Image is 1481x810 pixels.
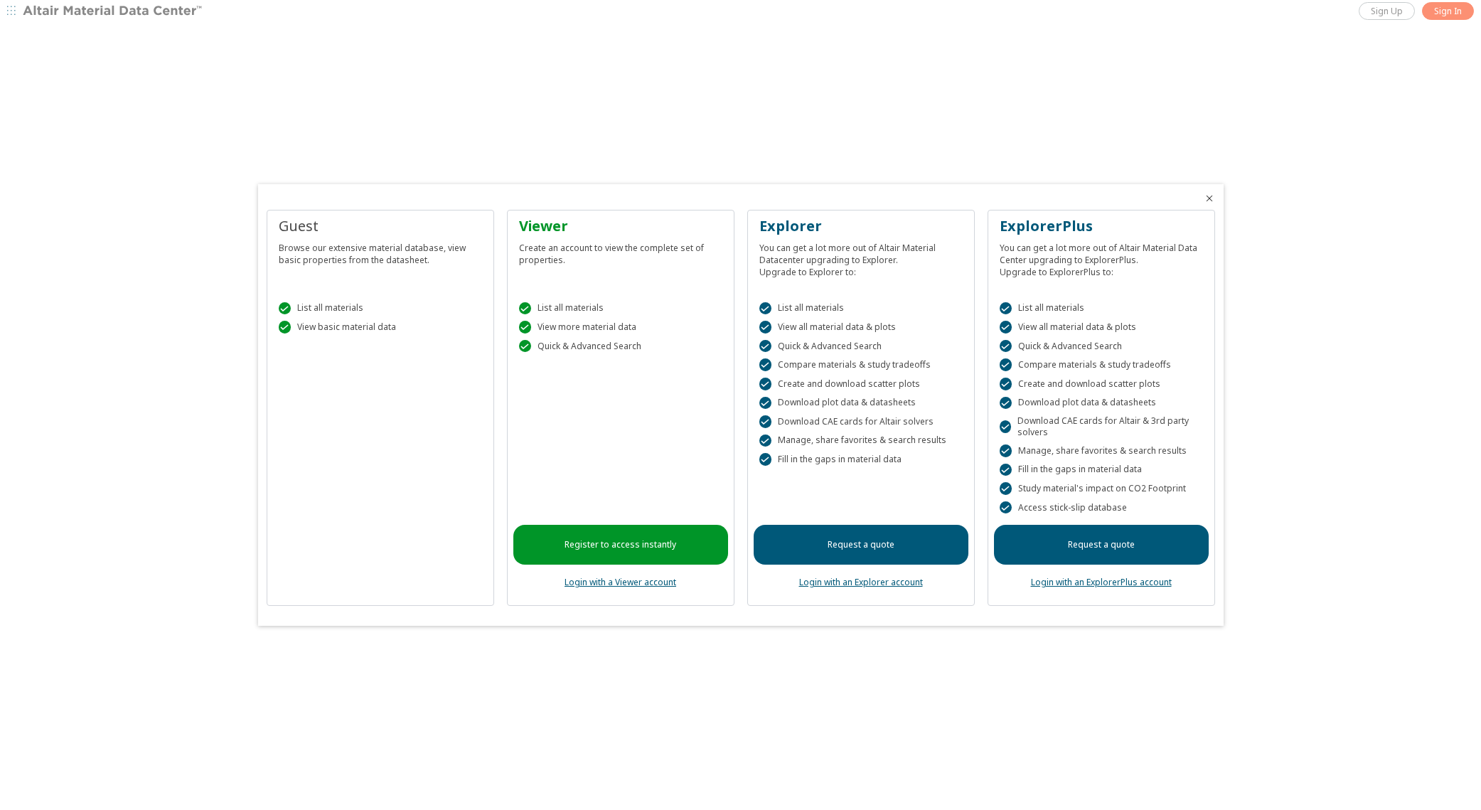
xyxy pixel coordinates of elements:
a: Login with a Viewer account [565,576,676,588]
button: Close [1204,193,1215,204]
div:  [1000,321,1012,334]
div:  [759,415,772,428]
div: Compare materials & study tradeoffs [1000,358,1203,371]
a: Login with an ExplorerPlus account [1031,576,1172,588]
div: List all materials [519,302,722,315]
div: You can get a lot more out of Altair Material Data Center upgrading to ExplorerPlus. Upgrade to E... [1000,236,1203,278]
a: Login with an Explorer account [799,576,923,588]
div: Viewer [519,216,722,236]
div: Download CAE cards for Altair & 3rd party solvers [1000,415,1203,438]
div: Manage, share favorites & search results [1000,444,1203,457]
div:  [759,435,772,447]
div:  [1000,397,1012,410]
div: Download CAE cards for Altair solvers [759,415,963,428]
div:  [1000,420,1011,433]
div:  [279,302,292,315]
div:  [519,321,532,334]
div: Access stick-slip database [1000,501,1203,514]
div:  [1000,302,1012,315]
div:  [1000,464,1012,476]
div:  [1000,444,1012,457]
div: Download plot data & datasheets [1000,397,1203,410]
div: Guest [279,216,482,236]
div: Compare materials & study tradeoffs [759,358,963,371]
div:  [759,397,772,410]
div:  [759,453,772,466]
div:  [519,340,532,353]
div: Download plot data & datasheets [759,397,963,410]
a: Request a quote [754,525,968,565]
div: Explorer [759,216,963,236]
div: View basic material data [279,321,482,334]
div:  [759,302,772,315]
div:  [759,378,772,390]
div: Create an account to view the complete set of properties. [519,236,722,266]
div:  [519,302,532,315]
div: View all material data & plots [1000,321,1203,334]
div: Quick & Advanced Search [1000,340,1203,353]
div: Fill in the gaps in material data [759,453,963,466]
div:  [1000,340,1012,353]
a: Request a quote [994,525,1209,565]
div:  [759,340,772,353]
div:  [1000,501,1012,514]
div:  [1000,378,1012,390]
div: Create and download scatter plots [759,378,963,390]
a: Register to access instantly [513,525,728,565]
div:  [759,358,772,371]
div: Create and download scatter plots [1000,378,1203,390]
div: Quick & Advanced Search [759,340,963,353]
div:  [759,321,772,334]
div: Browse our extensive material database, view basic properties from the datasheet. [279,236,482,266]
div:  [1000,358,1012,371]
div:  [279,321,292,334]
div:  [1000,482,1012,495]
div: Study material's impact on CO2 Footprint [1000,482,1203,495]
div: Fill in the gaps in material data [1000,464,1203,476]
div: List all materials [1000,302,1203,315]
div: List all materials [759,302,963,315]
div: List all materials [279,302,482,315]
div: Quick & Advanced Search [519,340,722,353]
div: View all material data & plots [759,321,963,334]
div: Manage, share favorites & search results [759,435,963,447]
div: ExplorerPlus [1000,216,1203,236]
div: You can get a lot more out of Altair Material Datacenter upgrading to Explorer. Upgrade to Explor... [759,236,963,278]
div: View more material data [519,321,722,334]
